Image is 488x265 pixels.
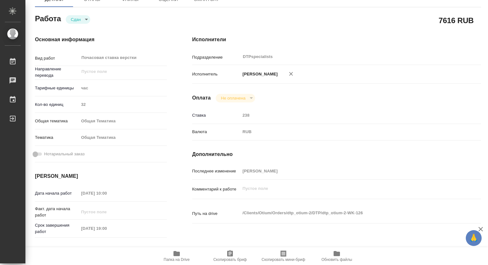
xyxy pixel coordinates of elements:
input: Пустое поле [79,224,134,233]
button: Обновить файлы [310,247,363,265]
span: Скопировать мини-бриф [261,257,305,262]
div: Сдан [66,15,90,24]
p: Валюта [192,129,241,135]
input: Пустое поле [240,111,457,120]
p: Тематика [35,134,79,141]
p: Вид работ [35,55,79,61]
input: Пустое поле [79,189,134,198]
h4: Дополнительно [192,151,481,158]
p: Направление перевода [35,66,79,79]
h4: [PERSON_NAME] [35,172,167,180]
input: Пустое поле [79,207,134,217]
p: Дата начала работ [35,190,79,197]
div: Общая Тематика [79,132,166,143]
p: Путь на drive [192,210,241,217]
span: Обновить файлы [322,257,352,262]
p: Комментарий к работе [192,186,241,192]
textarea: /Clients/Оtium/Orders/dtp_otium-2/DTP/dtp_otium-2-WK-126 [240,208,457,218]
h4: Исполнители [192,36,481,43]
div: Общая Тематика [79,116,166,126]
button: Удалить исполнителя [284,67,298,81]
button: 🙏 [466,230,482,246]
span: Папка на Drive [164,257,190,262]
p: Срок завершения работ [35,222,79,235]
p: Исполнитель [192,71,241,77]
button: Скопировать бриф [203,247,257,265]
p: Общая тематика [35,118,79,124]
p: Последнее изменение [192,168,241,174]
button: Не оплачена [219,95,247,101]
input: Пустое поле [79,100,166,109]
h2: Работа [35,12,61,24]
span: 🙏 [468,231,479,245]
div: Сдан [216,94,255,102]
p: Тарифные единицы [35,85,79,91]
button: Сдан [69,17,83,22]
span: Нотариальный заказ [44,151,85,157]
input: Пустое поле [240,166,457,176]
p: Факт. срок заверш. работ [35,247,79,259]
p: Кол-во единиц [35,101,79,108]
h4: Основная информация [35,36,167,43]
p: [PERSON_NAME] [240,71,278,77]
span: Скопировать бриф [213,257,247,262]
p: Факт. дата начала работ [35,206,79,218]
div: RUB [240,126,457,137]
p: Ставка [192,112,241,119]
button: Скопировать мини-бриф [257,247,310,265]
p: Подразделение [192,54,241,61]
div: час [79,83,166,94]
button: Папка на Drive [150,247,203,265]
h2: 7616 RUB [439,15,474,26]
h4: Оплата [192,94,211,102]
input: Пустое поле [81,68,152,75]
